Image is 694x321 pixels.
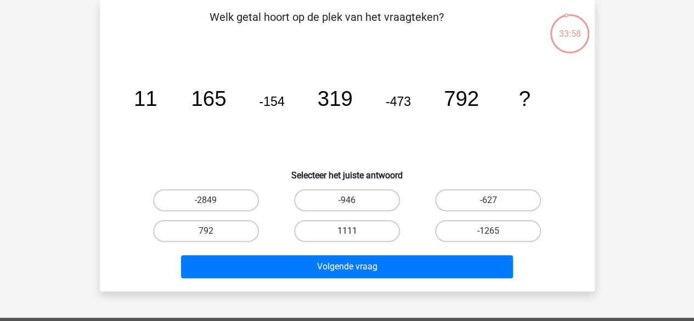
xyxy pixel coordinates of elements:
div: 33:58 [549,13,590,41]
tspan: ? [518,87,530,110]
tspan: -473 [385,94,410,109]
tspan: 792 [443,87,478,110]
label: -946 [294,189,400,211]
tspan: 165 [191,87,226,110]
label: -2849 [153,189,259,211]
tspan: 11 [133,87,157,110]
h6: Selecteer het juiste antwoord [117,161,577,181]
tspan: 319 [317,87,352,110]
tspan: -154 [259,94,284,109]
p: Welk getal hoort op de plek van het vraagteken? [117,9,536,42]
label: -1265 [435,220,541,242]
label: 1111 [294,220,400,242]
button: Volgende vraag [181,255,513,278]
label: 792 [153,220,259,242]
label: -627 [435,189,541,211]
